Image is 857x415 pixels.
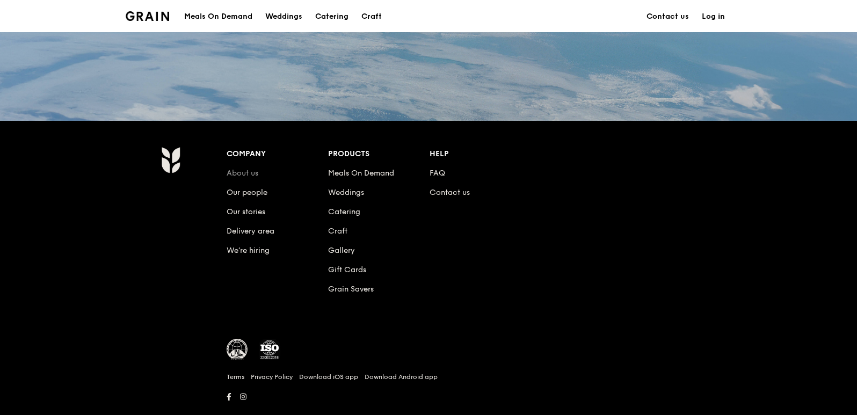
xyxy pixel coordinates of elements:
div: Products [328,147,430,162]
div: Weddings [265,1,302,33]
a: Craft [328,227,347,236]
div: Craft [361,1,382,33]
a: Weddings [259,1,309,33]
a: Meals On Demand [328,169,394,178]
a: Log in [695,1,731,33]
a: Contact us [430,188,470,197]
div: Company [227,147,328,162]
a: Download iOS app [299,373,358,381]
div: Meals On Demand [184,1,252,33]
a: Delivery area [227,227,274,236]
a: Our people [227,188,267,197]
div: Catering [315,1,348,33]
a: Catering [309,1,355,33]
a: Contact us [640,1,695,33]
img: MUIS Halal Certified [227,339,248,360]
a: We’re hiring [227,246,270,255]
img: Grain [126,11,169,21]
a: Grain Savers [328,285,374,294]
img: ISO Certified [259,339,280,360]
a: Craft [355,1,388,33]
a: Terms [227,373,244,381]
h6: Revision [119,404,738,413]
a: Weddings [328,188,364,197]
a: Gift Cards [328,265,366,274]
a: Privacy Policy [251,373,293,381]
a: Catering [328,207,360,216]
a: Our stories [227,207,265,216]
a: Download Android app [365,373,438,381]
a: FAQ [430,169,445,178]
a: Gallery [328,246,355,255]
div: Help [430,147,531,162]
img: Grain [161,147,180,173]
a: About us [227,169,258,178]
